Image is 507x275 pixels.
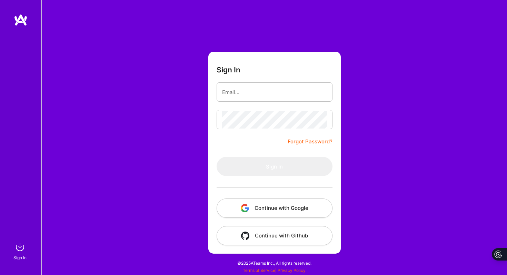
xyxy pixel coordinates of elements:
[217,157,332,176] button: Sign In
[41,254,507,272] div: © 2025 ATeams Inc., All rights reserved.
[217,65,240,74] h3: Sign In
[13,240,27,254] img: sign in
[278,268,306,273] a: Privacy Policy
[243,268,275,273] a: Terms of Service
[217,198,332,218] button: Continue with Google
[222,83,327,101] input: Email...
[288,137,332,146] a: Forgot Password?
[217,226,332,245] button: Continue with Github
[241,204,249,212] img: icon
[241,232,249,240] img: icon
[14,14,28,26] img: logo
[13,254,27,261] div: Sign In
[243,268,306,273] span: |
[14,240,27,261] a: sign inSign In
